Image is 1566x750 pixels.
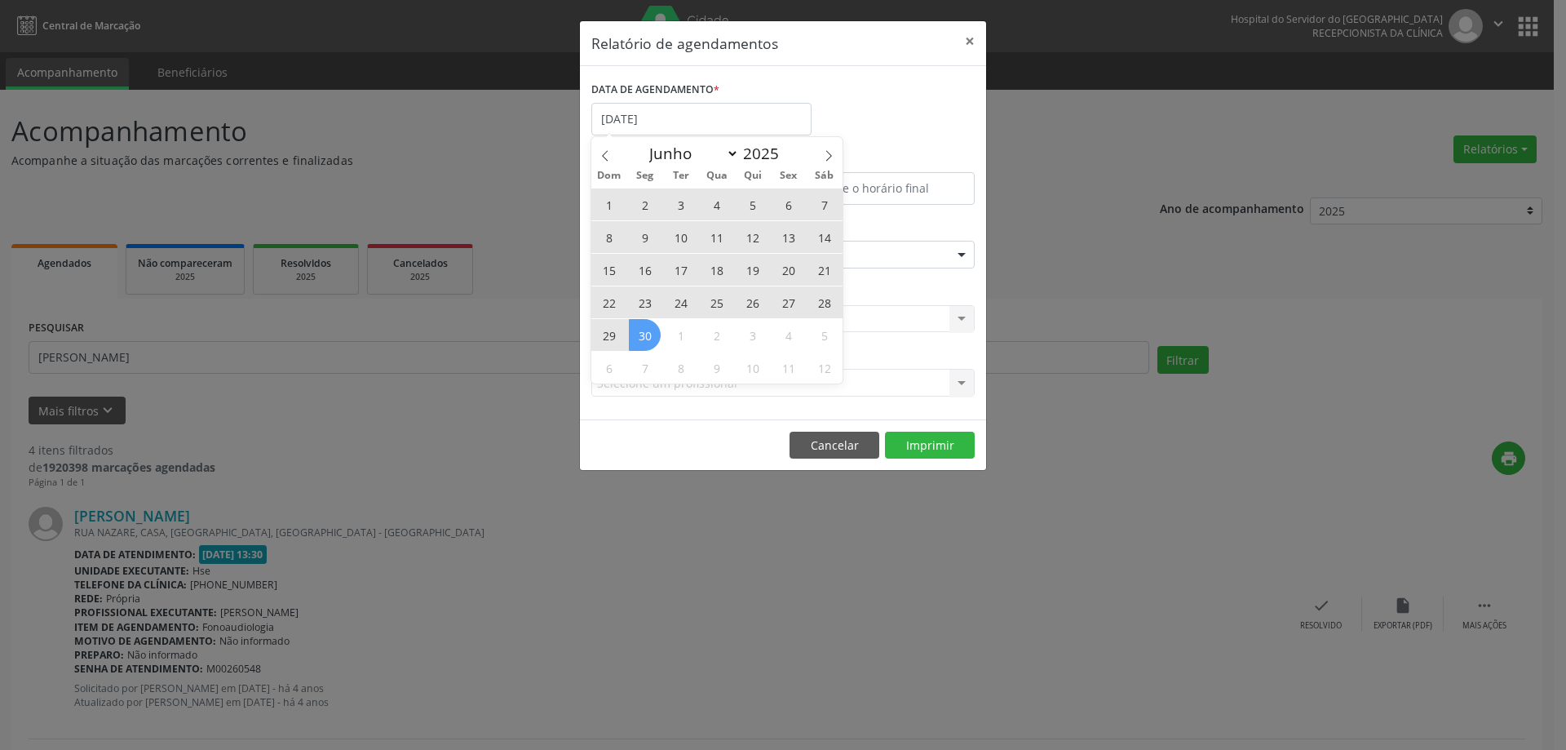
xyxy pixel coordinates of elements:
span: Julho 11, 2025 [772,352,804,384]
span: Julho 9, 2025 [701,352,732,384]
label: DATA DE AGENDAMENTO [591,78,719,103]
span: Julho 1, 2025 [665,319,697,351]
span: Qui [735,171,771,181]
span: Julho 7, 2025 [629,352,661,384]
span: Junho 15, 2025 [593,254,625,286]
span: Julho 4, 2025 [772,319,804,351]
span: Junho 11, 2025 [701,221,732,253]
span: Junho 3, 2025 [665,189,697,220]
span: Julho 6, 2025 [593,352,625,384]
input: Selecione uma data ou intervalo [591,103,812,135]
span: Junho 13, 2025 [772,221,804,253]
button: Imprimir [885,432,975,459]
span: Junho 6, 2025 [772,189,804,220]
span: Junho 17, 2025 [665,254,697,286]
span: Junho 2, 2025 [629,189,661,220]
span: Junho 8, 2025 [593,221,625,253]
span: Julho 12, 2025 [808,352,840,384]
span: Junho 30, 2025 [629,319,661,351]
span: Junho 24, 2025 [665,286,697,318]
span: Junho 7, 2025 [808,189,840,220]
span: Junho 14, 2025 [808,221,840,253]
span: Junho 23, 2025 [629,286,661,318]
span: Junho 12, 2025 [737,221,768,253]
span: Julho 10, 2025 [737,352,768,384]
select: Month [641,142,739,165]
span: Junho 19, 2025 [737,254,768,286]
span: Julho 2, 2025 [701,319,732,351]
span: Junho 27, 2025 [772,286,804,318]
span: Junho 29, 2025 [593,319,625,351]
input: Selecione o horário final [787,172,975,205]
span: Julho 8, 2025 [665,352,697,384]
span: Ter [663,171,699,181]
span: Junho 1, 2025 [593,189,625,220]
span: Sáb [807,171,843,181]
span: Junho 20, 2025 [772,254,804,286]
span: Junho 22, 2025 [593,286,625,318]
button: Close [953,21,986,61]
h5: Relatório de agendamentos [591,33,778,54]
span: Dom [591,171,627,181]
span: Junho 25, 2025 [701,286,732,318]
span: Junho 5, 2025 [737,189,768,220]
span: Junho 10, 2025 [665,221,697,253]
span: Junho 18, 2025 [701,254,732,286]
span: Junho 21, 2025 [808,254,840,286]
span: Junho 16, 2025 [629,254,661,286]
button: Cancelar [790,432,879,459]
span: Junho 28, 2025 [808,286,840,318]
label: ATÉ [787,147,975,172]
span: Julho 3, 2025 [737,319,768,351]
span: Sex [771,171,807,181]
input: Year [739,143,793,164]
span: Junho 26, 2025 [737,286,768,318]
span: Julho 5, 2025 [808,319,840,351]
span: Junho 9, 2025 [629,221,661,253]
span: Qua [699,171,735,181]
span: Junho 4, 2025 [701,189,732,220]
span: Seg [627,171,663,181]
